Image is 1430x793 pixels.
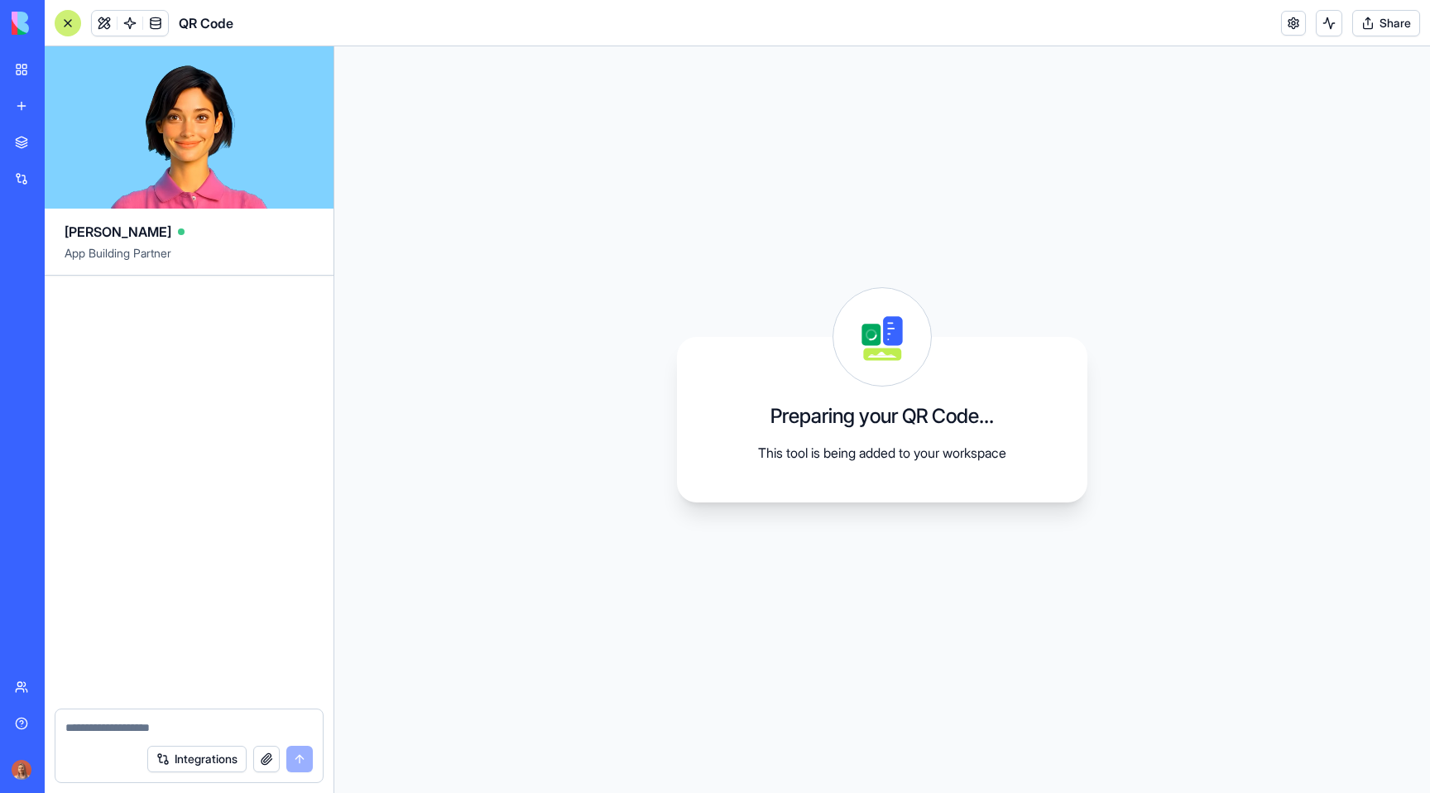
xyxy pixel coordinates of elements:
[65,245,314,275] span: App Building Partner
[717,443,1048,463] p: This tool is being added to your workspace
[147,746,247,772] button: Integrations
[12,12,114,35] img: logo
[65,222,171,242] span: [PERSON_NAME]
[1352,10,1420,36] button: Share
[770,403,994,430] h3: Preparing your QR Code...
[12,760,31,780] img: Marina_gj5dtt.jpg
[179,13,233,33] h1: QR Code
